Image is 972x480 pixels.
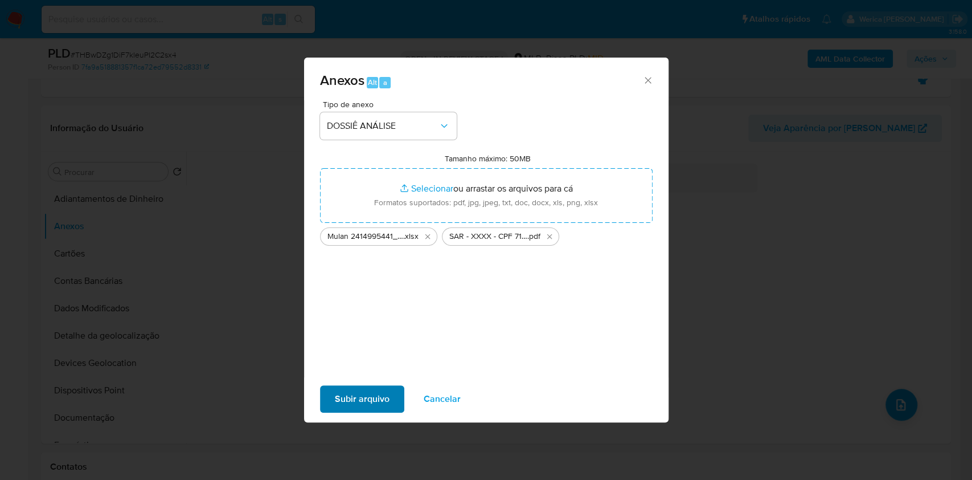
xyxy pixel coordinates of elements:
button: Cancelar [409,385,475,413]
span: DOSSIÊ ANÁLISE [327,120,438,132]
button: Subir arquivo [320,385,404,413]
span: .pdf [527,231,540,242]
span: Alt [368,77,377,88]
button: DOSSIÊ ANÁLISE [320,112,457,140]
span: Subir arquivo [335,387,389,412]
button: Excluir SAR - XXXX - CPF 71843475103 - STEFANY CRISTINA INACIA DA SILVA (1).pdf [543,230,556,243]
span: Tipo de anexo [323,100,460,108]
ul: Arquivos selecionados [320,223,653,246]
span: Cancelar [424,387,461,412]
span: .xlsx [403,231,419,242]
button: Fechar [642,75,653,85]
span: a [383,77,387,88]
label: Tamanho máximo: 50MB [445,153,531,164]
span: Mulan 2414995441_2025_09_11_09_27_02 (1) [327,231,403,242]
span: SAR - XXXX - CPF 71843475103 - [PERSON_NAME] [PERSON_NAME] (1) [449,231,527,242]
button: Excluir Mulan 2414995441_2025_09_11_09_27_02 (1).xlsx [421,230,434,243]
span: Anexos [320,70,364,90]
